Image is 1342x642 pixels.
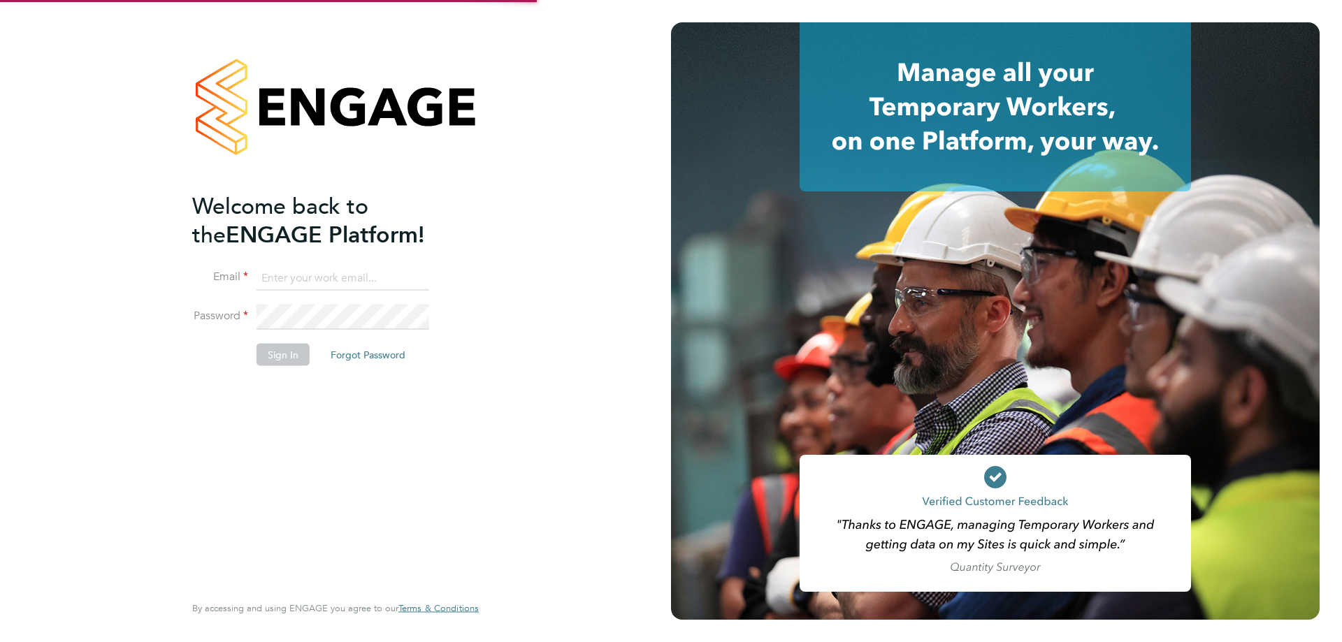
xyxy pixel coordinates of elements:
a: Terms & Conditions [398,603,479,614]
button: Forgot Password [319,344,417,366]
label: Password [192,309,248,323]
label: Email [192,270,248,284]
button: Sign In [257,344,310,366]
h2: ENGAGE Platform! [192,191,465,249]
input: Enter your work email... [257,265,429,291]
span: Welcome back to the [192,192,368,248]
span: By accessing and using ENGAGE you agree to our [192,602,479,614]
